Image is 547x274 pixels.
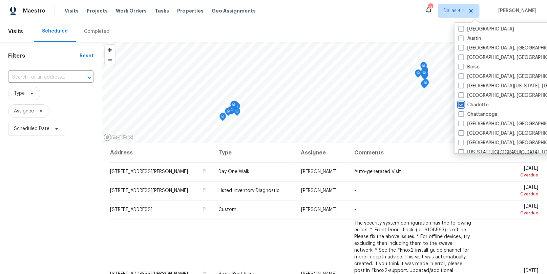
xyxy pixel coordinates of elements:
span: [PERSON_NAME] [496,7,537,14]
span: Listed Inventory Diagnostic [218,188,279,193]
button: Copy Address [202,187,208,193]
label: Charlotte [459,102,489,108]
div: Map marker [234,108,240,118]
span: Properties [177,7,204,14]
div: Map marker [422,79,429,89]
div: Reset [80,52,93,59]
input: Search for an address... [8,72,75,83]
button: Copy Address [202,168,208,174]
span: [PERSON_NAME] [301,207,337,212]
div: Completed [84,28,109,35]
div: Map marker [420,62,427,72]
div: Scheduled [42,28,68,35]
span: Geo Assignments [212,7,256,14]
span: [DATE] [483,204,539,216]
button: Zoom in [105,45,115,55]
span: [PERSON_NAME] [301,169,337,174]
span: Assignee [14,108,34,114]
span: [STREET_ADDRESS] [110,207,152,212]
span: Custom [218,207,236,212]
div: Map marker [228,106,234,117]
span: [DATE] [483,166,539,178]
div: Map marker [230,101,237,111]
a: Mapbox homepage [104,133,133,141]
span: - [354,207,356,212]
span: Scheduled Date [14,125,49,132]
h1: Filters [8,52,80,59]
div: Overdue [483,191,539,197]
span: Auto-generated Visit [354,169,401,174]
span: - [354,188,356,193]
label: [GEOGRAPHIC_DATA] [459,26,514,33]
label: Austin [459,35,481,42]
span: Tasks [155,8,169,13]
span: [STREET_ADDRESS][PERSON_NAME] [110,169,188,174]
div: Map marker [225,108,232,118]
th: Comments [349,143,478,162]
button: Zoom out [105,55,115,65]
th: Type [213,143,296,162]
th: Assignee [296,143,349,162]
div: Map marker [421,69,428,80]
th: Scheduled Date ↑ [478,143,539,162]
span: [DATE] [483,185,539,197]
span: [PERSON_NAME] [301,188,337,193]
div: Map marker [229,106,235,117]
div: Map marker [421,80,428,91]
button: Copy Address [202,206,208,212]
span: Dallas + 1 [444,7,464,14]
span: Day One Walk [218,169,249,174]
span: Maestro [23,7,45,14]
span: Type [14,90,25,97]
button: Open [85,73,94,82]
div: Overdue [483,172,539,178]
span: Projects [87,7,108,14]
label: Boise [459,64,480,70]
span: [STREET_ADDRESS][PERSON_NAME] [110,188,188,193]
label: Chattanooga [459,111,498,118]
div: 137 [428,4,433,11]
div: Map marker [421,68,428,78]
div: Map marker [415,69,422,80]
span: Work Orders [116,7,147,14]
div: Map marker [219,113,226,123]
th: Address [110,143,213,162]
span: Visits [65,7,79,14]
div: Overdue [483,210,539,216]
span: Visits [8,24,23,39]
